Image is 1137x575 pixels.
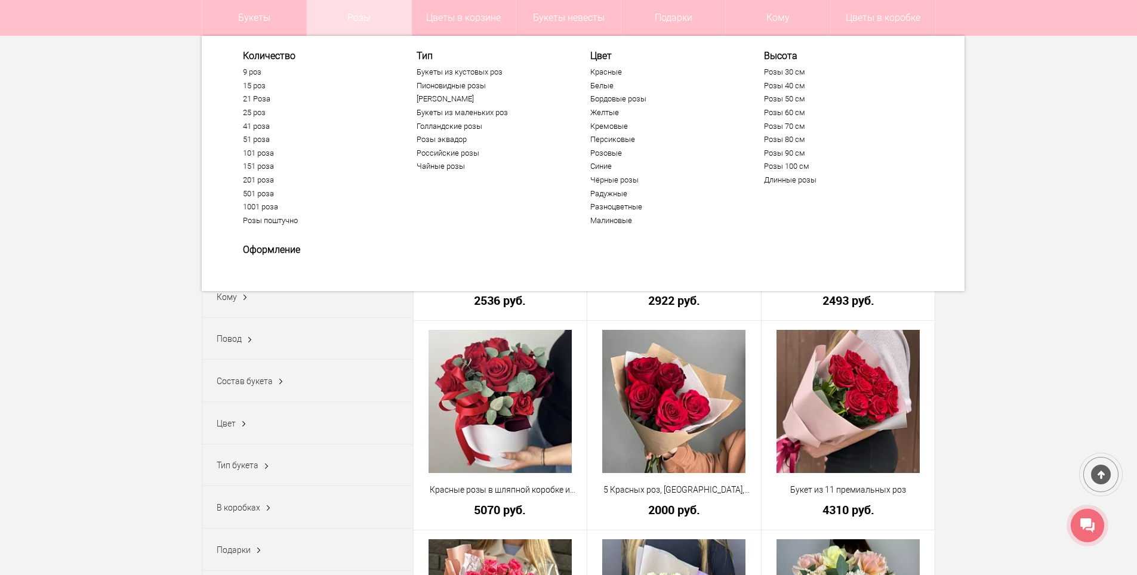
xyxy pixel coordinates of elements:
a: Розы 100 см [764,162,911,171]
a: Разноцветные [590,202,737,212]
a: Персиковые [590,135,737,144]
span: Цвет [590,50,737,61]
img: Красные розы в шляпной коробке и зелень [429,330,572,473]
span: Количество [243,50,390,61]
a: 9 роз [243,67,390,77]
a: Пионовидные розы [417,81,563,91]
a: Красные [590,67,737,77]
a: Розы 80 см [764,135,911,144]
a: 2000 руб. [595,503,753,516]
a: Чёрные розы [590,175,737,185]
a: [PERSON_NAME] [417,94,563,104]
a: 5070 руб. [421,503,580,516]
a: 41 роза [243,122,390,131]
a: 5 Красных роз, [GEOGRAPHIC_DATA], крупный бутон [595,484,753,496]
span: Высота [764,50,911,61]
a: 101 роза [243,149,390,158]
a: Букеты из кустовых роз [417,67,563,77]
a: 2536 руб. [421,294,580,307]
a: Букет из 11 премиальных роз [769,484,928,496]
a: 1001 роза [243,202,390,212]
span: Подарки [217,545,251,555]
a: 4310 руб. [769,503,928,516]
a: 15 роз [243,81,390,91]
span: Кому [217,292,237,302]
a: 501 роза [243,189,390,199]
a: Малиновые [590,216,737,225]
a: 201 роза [243,175,390,185]
a: Розы 70 см [764,122,911,131]
a: Розы поштучно [243,216,390,225]
a: 151 роза [243,162,390,171]
a: Розы 90 см [764,149,911,158]
a: Розы 30 см [764,67,911,77]
a: 21 Роза [243,94,390,104]
a: Розовые [590,149,737,158]
span: Тип [417,50,563,61]
a: Синие [590,162,737,171]
span: Состав букета [217,376,273,386]
a: 2493 руб. [769,294,928,307]
a: Букеты из маленьких роз [417,108,563,118]
a: Красные розы в шляпной коробке и зелень [421,484,580,496]
img: 5 Красных роз, Эквадор, крупный бутон [602,330,745,473]
a: 2922 руб. [595,294,753,307]
span: Повод [217,334,242,344]
a: Российские розы [417,149,563,158]
span: Тип букета [217,460,258,470]
a: Розы эквадор [417,135,563,144]
a: Желтые [590,108,737,118]
a: Бордовые розы [590,94,737,104]
a: Розы 50 см [764,94,911,104]
span: Цвет [217,419,236,428]
a: Белые [590,81,737,91]
a: Розы 60 см [764,108,911,118]
a: Длинные розы [764,175,911,185]
a: Розы 40 см [764,81,911,91]
img: Букет из 11 премиальных роз [777,330,920,473]
a: Чайные розы [417,162,563,171]
a: 51 роза [243,135,390,144]
span: В коробках [217,503,260,512]
a: 25 роз [243,108,390,118]
a: Голландские розы [417,122,563,131]
a: Радужные [590,189,737,199]
a: Кремовые [590,122,737,131]
span: Оформление [243,244,390,255]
